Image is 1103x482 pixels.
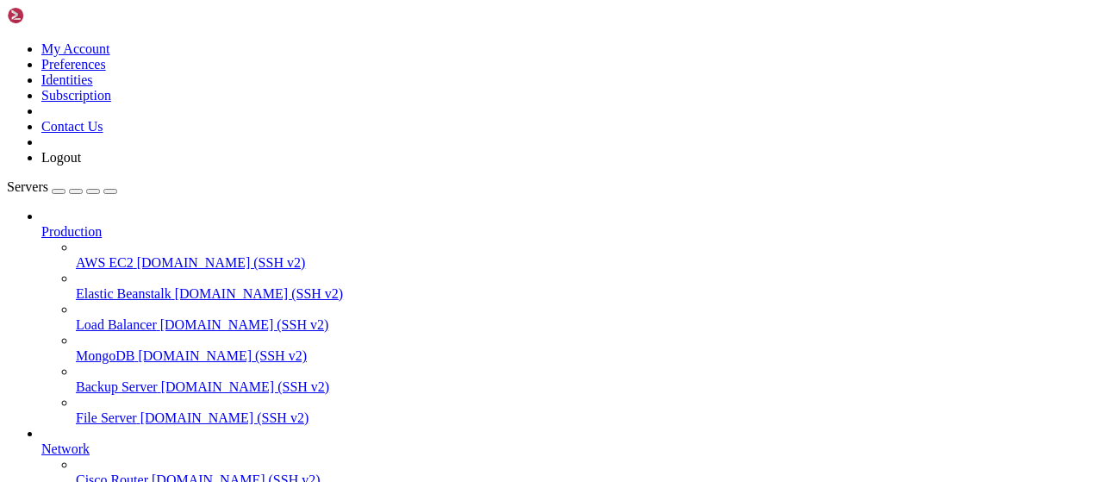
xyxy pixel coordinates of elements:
[76,379,158,394] span: Backup Server
[76,348,1096,364] a: MongoDB [DOMAIN_NAME] (SSH v2)
[7,179,117,194] a: Servers
[41,441,90,456] span: Network
[76,395,1096,426] li: File Server [DOMAIN_NAME] (SSH v2)
[76,410,137,425] span: File Server
[175,286,344,301] span: [DOMAIN_NAME] (SSH v2)
[76,255,1096,271] a: AWS EC2 [DOMAIN_NAME] (SSH v2)
[76,240,1096,271] li: AWS EC2 [DOMAIN_NAME] (SSH v2)
[161,379,330,394] span: [DOMAIN_NAME] (SSH v2)
[41,209,1096,426] li: Production
[7,179,48,194] span: Servers
[76,286,171,301] span: Elastic Beanstalk
[76,317,1096,333] a: Load Balancer [DOMAIN_NAME] (SSH v2)
[138,348,307,363] span: [DOMAIN_NAME] (SSH v2)
[41,441,1096,457] a: Network
[76,255,134,270] span: AWS EC2
[137,255,306,270] span: [DOMAIN_NAME] (SSH v2)
[76,317,157,332] span: Load Balancer
[41,72,93,87] a: Identities
[41,88,111,103] a: Subscription
[76,271,1096,302] li: Elastic Beanstalk [DOMAIN_NAME] (SSH v2)
[41,57,106,72] a: Preferences
[160,317,329,332] span: [DOMAIN_NAME] (SSH v2)
[41,224,102,239] span: Production
[76,333,1096,364] li: MongoDB [DOMAIN_NAME] (SSH v2)
[7,7,106,24] img: Shellngn
[41,150,81,165] a: Logout
[41,41,110,56] a: My Account
[76,379,1096,395] a: Backup Server [DOMAIN_NAME] (SSH v2)
[41,224,1096,240] a: Production
[76,286,1096,302] a: Elastic Beanstalk [DOMAIN_NAME] (SSH v2)
[76,410,1096,426] a: File Server [DOMAIN_NAME] (SSH v2)
[140,410,309,425] span: [DOMAIN_NAME] (SSH v2)
[76,302,1096,333] li: Load Balancer [DOMAIN_NAME] (SSH v2)
[41,119,103,134] a: Contact Us
[76,348,134,363] span: MongoDB
[76,364,1096,395] li: Backup Server [DOMAIN_NAME] (SSH v2)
